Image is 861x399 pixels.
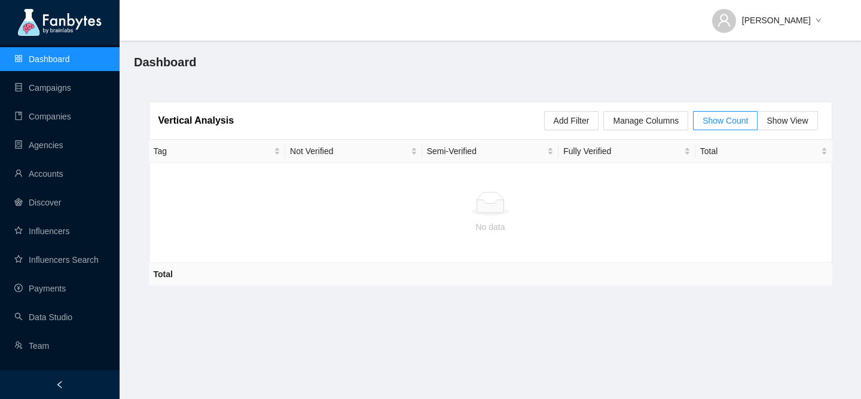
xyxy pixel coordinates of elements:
a: appstoreDashboard [14,54,70,64]
span: [PERSON_NAME] [742,14,811,27]
span: Tag [154,145,272,158]
span: left [56,380,64,389]
span: down [816,17,822,24]
span: Show View [767,116,808,125]
div: No data [159,220,822,234]
span: Fully Verified [563,145,682,158]
a: starInfluencers [14,226,69,236]
a: usergroup-addTeam [14,341,49,351]
a: databaseCampaigns [14,83,71,93]
span: Semi-Verified [427,145,545,158]
span: Not Verified [290,145,408,158]
span: Manage Columns [613,114,679,127]
span: Show Count [703,116,748,125]
button: Add Filter [544,111,599,130]
a: pay-circlePayments [14,284,66,293]
th: Fully Verified [558,140,695,163]
span: Total [700,145,819,158]
span: Add Filter [554,114,590,127]
a: bookCompanies [14,112,71,121]
button: [PERSON_NAME]down [703,6,831,25]
a: searchData Studio [14,312,72,322]
a: radar-chartDiscover [14,198,61,207]
a: userAccounts [14,169,63,179]
a: containerAgencies [14,140,63,150]
button: Manage Columns [603,111,688,130]
th: Tag [149,140,286,163]
span: Dashboard [134,53,196,72]
a: starInfluencers Search [14,255,99,265]
article: Vertical Analysis [158,113,234,128]
strong: Total [154,269,173,279]
span: user [717,13,731,27]
th: Total [695,140,832,163]
th: Not Verified [285,140,422,163]
th: Semi-Verified [422,140,559,163]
